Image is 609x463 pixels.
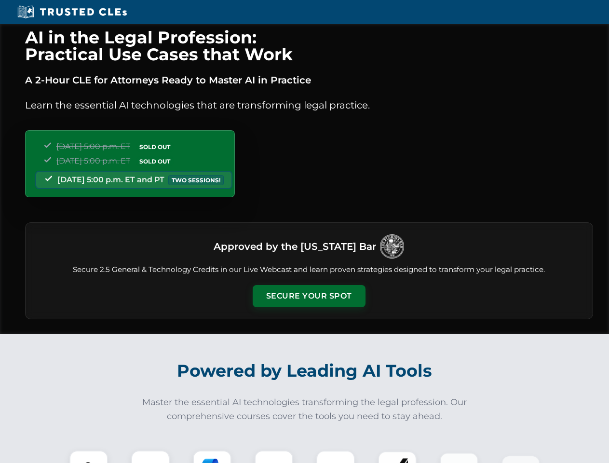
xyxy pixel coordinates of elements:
button: Secure Your Spot [253,285,365,307]
span: [DATE] 5:00 p.m. ET [56,142,130,151]
p: Learn the essential AI technologies that are transforming legal practice. [25,97,593,113]
span: SOLD OUT [136,142,174,152]
h3: Approved by the [US_STATE] Bar [214,238,376,255]
h1: AI in the Legal Profession: Practical Use Cases that Work [25,29,593,63]
span: [DATE] 5:00 p.m. ET [56,156,130,165]
img: Logo [380,234,404,259]
p: Secure 2.5 General & Technology Credits in our Live Webcast and learn proven strategies designed ... [37,264,581,275]
p: A 2-Hour CLE for Attorneys Ready to Master AI in Practice [25,72,593,88]
h2: Powered by Leading AI Tools [38,354,572,388]
img: Trusted CLEs [14,5,130,19]
p: Master the essential AI technologies transforming the legal profession. Our comprehensive courses... [136,395,474,423]
span: SOLD OUT [136,156,174,166]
